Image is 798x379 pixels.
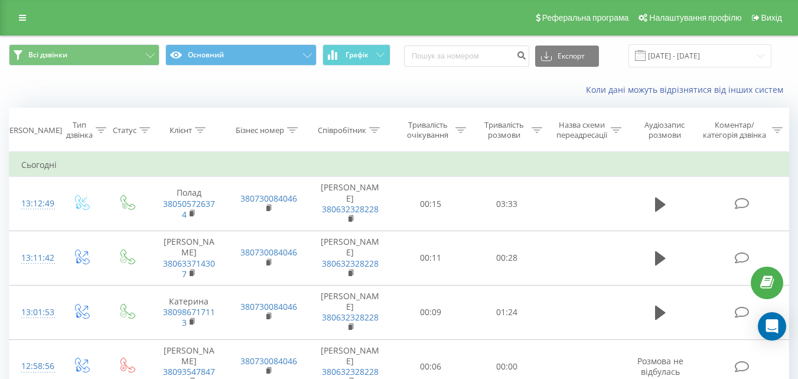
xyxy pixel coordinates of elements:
div: Аудіозапис розмови [635,120,695,140]
td: [PERSON_NAME] [308,231,393,286]
div: [PERSON_NAME] [2,125,62,135]
span: Графік [346,51,369,59]
a: 380730084046 [240,301,297,312]
button: Графік [323,44,390,66]
td: [PERSON_NAME] [308,177,393,231]
span: Всі дзвінки [28,50,67,60]
td: [PERSON_NAME] [149,231,229,286]
a: 380633714307 [163,258,215,280]
td: 00:11 [393,231,469,286]
a: 380986717113 [163,306,215,328]
span: Реферальна програма [542,13,629,22]
input: Пошук за номером [404,46,529,67]
td: Сьогодні [9,153,789,177]
td: [PERSON_NAME] [308,285,393,339]
div: Бізнес номер [236,125,284,135]
button: Основний [165,44,316,66]
div: Тип дзвінка [66,120,93,140]
div: Співробітник [318,125,366,135]
div: Тривалість очікування [403,120,452,140]
a: 380632328228 [322,203,379,215]
span: Вихід [761,13,782,22]
a: 380632328228 [322,258,379,269]
a: 380505726374 [163,198,215,220]
a: 380730084046 [240,247,297,258]
div: Назва схеми переадресації [556,120,608,140]
a: 380730084046 [240,193,297,204]
div: Тривалість розмови [480,120,529,140]
div: Open Intercom Messenger [758,312,786,341]
div: 13:01:53 [21,301,46,324]
div: Статус [113,125,136,135]
a: Коли дані можуть відрізнятися вiд інших систем [586,84,789,95]
div: 13:12:49 [21,192,46,215]
span: Налаштування профілю [649,13,741,22]
div: Коментар/категорія дзвінка [700,120,769,140]
td: 01:24 [469,285,545,339]
td: Полад [149,177,229,231]
div: 12:58:56 [21,355,46,378]
a: 380632328228 [322,312,379,323]
td: 00:28 [469,231,545,286]
div: Клієнт [170,125,192,135]
button: Всі дзвінки [9,44,159,66]
td: 00:15 [393,177,469,231]
td: 00:09 [393,285,469,339]
a: 380632328228 [322,366,379,377]
td: Катерина [149,285,229,339]
span: Розмова не відбулась [637,355,683,377]
div: 13:11:42 [21,247,46,270]
td: 03:33 [469,177,545,231]
a: 380730084046 [240,355,297,367]
button: Експорт [535,46,599,67]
